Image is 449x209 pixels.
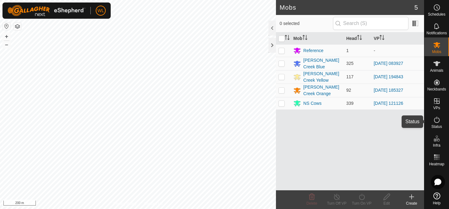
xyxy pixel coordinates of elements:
span: 325 [346,61,353,66]
p-sorticon: Activate to sort [379,36,384,41]
button: Reset Map [3,22,10,30]
th: VP [371,32,424,45]
th: Head [344,32,371,45]
span: 339 [346,101,353,106]
td: - [371,44,424,57]
span: 117 [346,74,353,79]
div: [PERSON_NAME] Creek Yellow [303,70,341,84]
span: Status [431,125,442,129]
span: Heatmap [429,162,444,166]
p-sorticon: Activate to sort [285,36,290,41]
span: Animals [430,69,443,72]
span: Delete [307,201,317,206]
a: [DATE] 185327 [374,88,403,93]
button: Map Layers [14,23,21,30]
div: Turn Off VP [324,201,349,206]
div: Edit [374,201,399,206]
a: [DATE] 083927 [374,61,403,66]
th: Mob [291,32,344,45]
span: Notifications [427,31,447,35]
div: Reference [303,47,324,54]
div: [PERSON_NAME] Creek Orange [303,84,341,97]
div: Create [399,201,424,206]
a: Help [424,190,449,207]
span: WL [98,7,104,14]
input: Search (S) [333,17,408,30]
div: NS Cows [303,100,321,107]
span: 92 [346,88,351,93]
span: 0 selected [280,20,333,27]
a: [DATE] 194843 [374,74,403,79]
span: VPs [433,106,440,110]
span: Infra [433,143,440,147]
p-sorticon: Activate to sort [357,36,362,41]
span: Schedules [428,12,445,16]
span: Help [433,201,441,205]
span: Neckbands [427,87,446,91]
span: 5 [414,3,418,12]
div: Turn On VP [349,201,374,206]
div: [PERSON_NAME] Creek Blue [303,57,341,70]
span: 1 [346,48,349,53]
p-sorticon: Activate to sort [302,36,307,41]
h2: Mobs [280,4,414,11]
img: Gallagher Logo [7,5,85,16]
button: – [3,41,10,48]
a: Contact Us [144,201,162,207]
a: Privacy Policy [113,201,137,207]
button: + [3,33,10,40]
span: Mobs [432,50,441,54]
a: [DATE] 121126 [374,101,403,106]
